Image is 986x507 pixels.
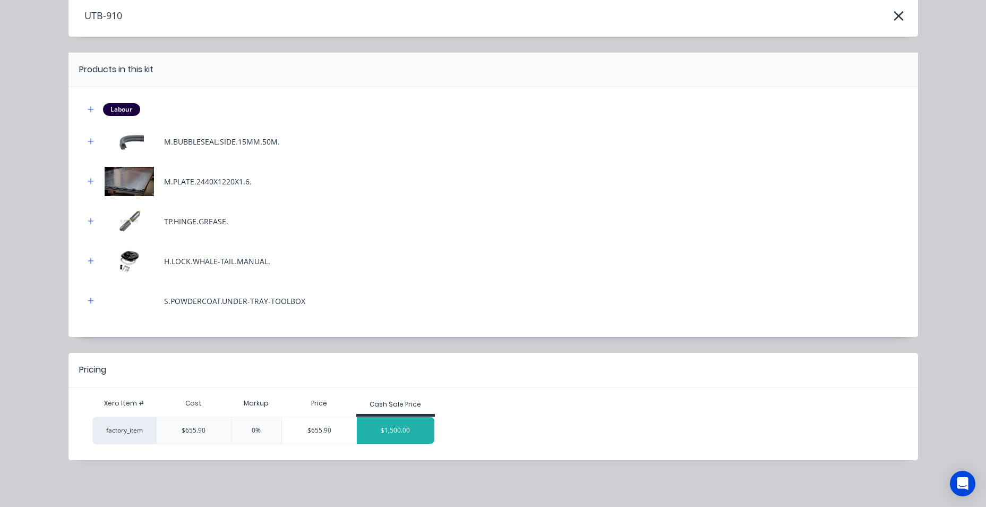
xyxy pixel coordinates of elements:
img: M.BUBBLESEAL.SIDE.15MM.50M. [103,127,156,156]
div: M.BUBBLESEAL.SIDE.15MM.50M. [164,136,280,147]
div: M.PLATE.2440X1220X1.6. [164,176,252,187]
h4: UTB-910 [68,6,122,26]
div: Markup [231,393,282,414]
div: Open Intercom Messenger [950,471,975,496]
div: TP.HINGE.GREASE. [164,216,228,227]
div: $655.90 [282,417,356,444]
div: Cash Sale Price [370,400,421,409]
div: 0% [231,417,282,444]
div: Xero Item # [92,393,156,414]
div: $1,500.00 [357,417,434,444]
img: TP.HINGE.GREASE. [103,207,156,236]
div: H.LOCK.WHALE-TAIL.MANUAL. [164,256,270,267]
div: Pricing [79,364,106,376]
div: Products in this kit [79,63,153,76]
div: $655.90 [156,417,231,444]
img: H.LOCK.WHALE-TAIL.MANUAL. [103,247,156,276]
div: Price [281,393,356,414]
img: M.PLATE.2440X1220X1.6. [103,167,156,196]
div: factory_item [92,417,156,444]
div: Cost [156,393,231,414]
div: S.POWDERCOAT.UNDER-TRAY-TOOLBOX [164,295,305,307]
div: Labour [103,103,140,116]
